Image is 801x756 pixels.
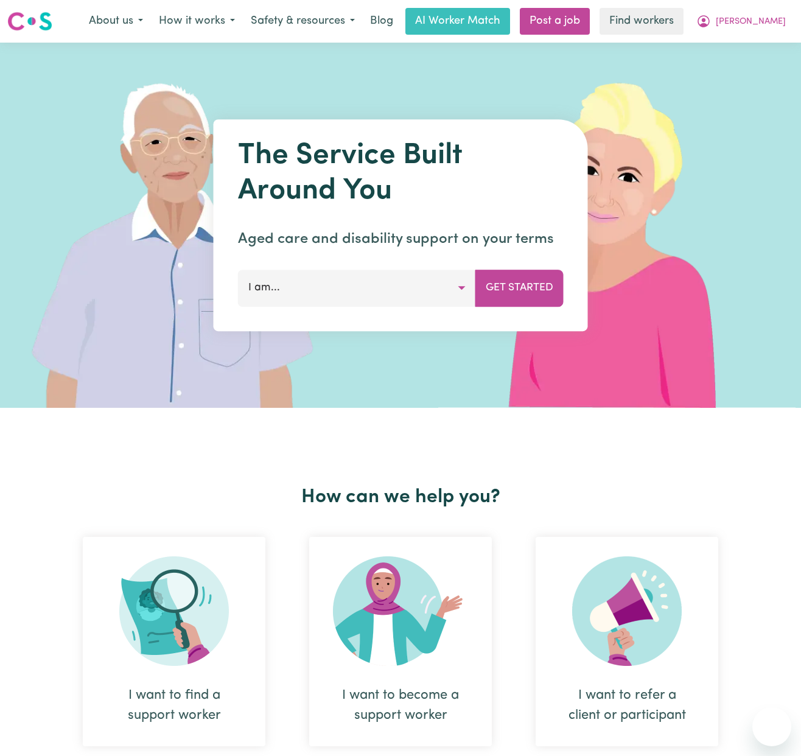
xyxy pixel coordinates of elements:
[338,685,463,726] div: I want to become a support worker
[405,8,510,35] a: AI Worker Match
[238,270,476,306] button: I am...
[151,9,243,34] button: How it works
[61,486,740,509] h2: How can we help you?
[363,8,400,35] a: Blog
[309,537,492,746] div: I want to become a support worker
[81,9,151,34] button: About us
[572,556,682,666] img: Refer
[688,9,794,34] button: My Account
[565,685,689,726] div: I want to refer a client or participant
[7,10,52,32] img: Careseekers logo
[475,270,564,306] button: Get Started
[238,139,564,209] h1: The Service Built Around You
[333,556,468,666] img: Become Worker
[243,9,363,34] button: Safety & resources
[7,7,52,35] a: Careseekers logo
[752,707,791,746] iframe: Button to launch messaging window
[716,15,786,29] span: [PERSON_NAME]
[520,8,590,35] a: Post a job
[238,228,564,250] p: Aged care and disability support on your terms
[600,8,684,35] a: Find workers
[112,685,236,726] div: I want to find a support worker
[536,537,718,746] div: I want to refer a client or participant
[83,537,265,746] div: I want to find a support worker
[119,556,229,666] img: Search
